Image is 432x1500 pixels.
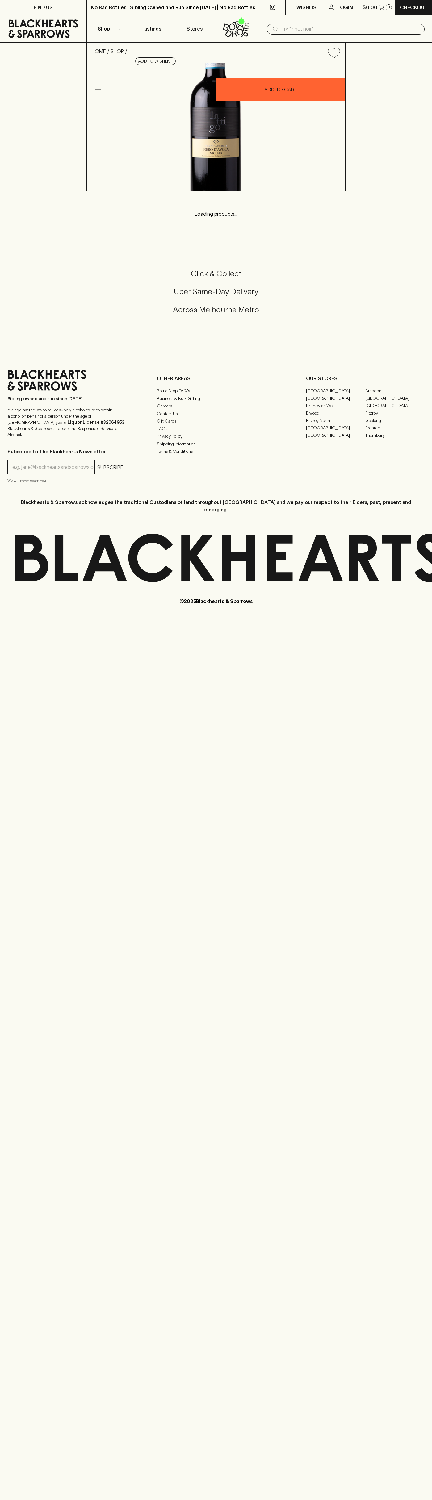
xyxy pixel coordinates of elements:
[338,4,353,11] p: Login
[365,387,425,394] a: Braddon
[388,6,390,9] p: 0
[306,431,365,439] a: [GEOGRAPHIC_DATA]
[68,420,124,425] strong: Liquor License #32064953
[157,402,275,410] a: Careers
[157,410,275,417] a: Contact Us
[130,15,173,42] a: Tastings
[111,48,124,54] a: SHOP
[34,4,53,11] p: FIND US
[7,396,126,402] p: Sibling owned and run since [DATE]
[365,424,425,431] a: Prahran
[157,387,275,395] a: Bottle Drop FAQ's
[7,269,425,279] h5: Click & Collect
[216,78,345,101] button: ADD TO CART
[306,402,365,409] a: Brunswick West
[7,407,126,438] p: It is against the law to sell or supply alcohol to, or to obtain alcohol on behalf of a person un...
[306,409,365,417] a: Elwood
[157,440,275,448] a: Shipping Information
[7,286,425,297] h5: Uber Same-Day Delivery
[7,448,126,455] p: Subscribe to The Blackhearts Newsletter
[92,48,106,54] a: HOME
[282,24,420,34] input: Try "Pinot noir"
[157,418,275,425] a: Gift Cards
[173,15,216,42] a: Stores
[95,460,126,474] button: SUBSCRIBE
[157,395,275,402] a: Business & Bulk Gifting
[157,448,275,455] a: Terms & Conditions
[157,433,275,440] a: Privacy Policy
[365,409,425,417] a: Fitzroy
[325,45,342,61] button: Add to wishlist
[87,63,345,191] img: 39646.png
[264,86,297,93] p: ADD TO CART
[306,375,425,382] p: OUR STORES
[296,4,320,11] p: Wishlist
[365,394,425,402] a: [GEOGRAPHIC_DATA]
[97,464,123,471] p: SUBSCRIBE
[363,4,377,11] p: $0.00
[12,462,94,472] input: e.g. jane@blackheartsandsparrows.com.au
[365,402,425,409] a: [GEOGRAPHIC_DATA]
[306,417,365,424] a: Fitzroy North
[187,25,203,32] p: Stores
[135,57,176,65] button: Add to wishlist
[157,425,275,432] a: FAQ's
[306,387,365,394] a: [GEOGRAPHIC_DATA]
[141,25,161,32] p: Tastings
[365,431,425,439] a: Thornbury
[7,477,126,484] p: We will never spam you
[157,375,275,382] p: OTHER AREAS
[7,244,425,347] div: Call to action block
[6,210,426,218] p: Loading products...
[365,417,425,424] a: Geelong
[400,4,428,11] p: Checkout
[306,424,365,431] a: [GEOGRAPHIC_DATA]
[306,394,365,402] a: [GEOGRAPHIC_DATA]
[7,305,425,315] h5: Across Melbourne Metro
[12,498,420,513] p: Blackhearts & Sparrows acknowledges the traditional Custodians of land throughout [GEOGRAPHIC_DAT...
[87,15,130,42] button: Shop
[98,25,110,32] p: Shop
